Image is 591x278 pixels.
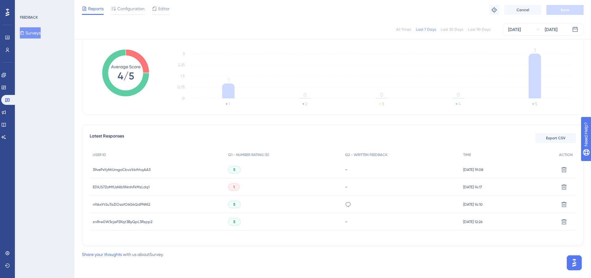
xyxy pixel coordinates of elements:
span: TIME [463,152,471,157]
span: EDIUS7ZoMfUsNIb1lNmhFkMzLdq1 [93,185,150,190]
span: [DATE] 14:10 [463,202,483,207]
iframe: UserGuiding AI Assistant Launcher [565,253,584,272]
text: 1 [229,102,230,106]
span: 39vePxYyNtUmgoCbvz1rbfthqAA3 [93,167,150,172]
div: FEEDBACK [20,15,38,20]
span: Configuration [117,5,145,12]
span: Q2 - WRITTEN FEEDBACK [345,152,387,157]
div: - [345,219,457,225]
span: [DATE] 19:08 [463,167,483,172]
tspan: 1 [228,77,229,83]
tspan: 0 [457,92,460,98]
span: Q1 - NUMBER RATING (5) [228,152,269,157]
div: Last 90 Days [468,27,490,32]
div: - [345,184,457,190]
span: Latest Responses [90,132,124,144]
button: Save [546,5,584,15]
a: Share your thoughts [82,252,122,257]
button: Surveys [20,27,41,38]
span: Editor [158,5,170,12]
div: with us about Survey . [82,251,163,258]
button: Export CSV [535,133,576,143]
span: znRrw0W3cjePZKqt3ByQpL3Rzpp2 [93,219,152,224]
text: 5 [535,102,537,106]
tspan: 0 [303,92,307,98]
span: Reports [88,5,104,12]
span: 1 [233,185,235,190]
tspan: 3 [183,52,185,56]
span: 5 [233,167,235,172]
tspan: 4/5 [118,70,134,82]
div: - [345,167,457,173]
tspan: 1.5 [181,74,185,78]
tspan: 2.25 [178,63,185,67]
span: USER ID [93,152,106,157]
span: 5 [233,202,235,207]
tspan: 3 [534,47,536,53]
text: 3 [382,102,384,106]
span: Need Help? [15,2,39,9]
div: Last 30 Days [441,27,463,32]
span: ACTION [559,152,573,157]
div: [DATE] [508,26,521,33]
div: All Times [396,27,411,32]
tspan: 0 [380,92,383,98]
span: Save [561,7,569,12]
span: [DATE] 12:26 [463,219,482,224]
span: Cancel [517,7,529,12]
span: nYskxYtSuTaZiOsafO6G4QdPNNI2 [93,202,150,207]
text: 4 [459,102,461,106]
span: 5 [233,219,235,224]
tspan: Average Score [111,64,141,69]
span: Export CSV [546,136,566,141]
tspan: 0.75 [177,85,185,89]
span: [DATE] 14:17 [463,185,482,190]
tspan: 0 [182,96,185,101]
button: Cancel [504,5,541,15]
div: [DATE] [545,26,557,33]
text: 2 [305,102,307,106]
div: Last 7 Days [416,27,436,32]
